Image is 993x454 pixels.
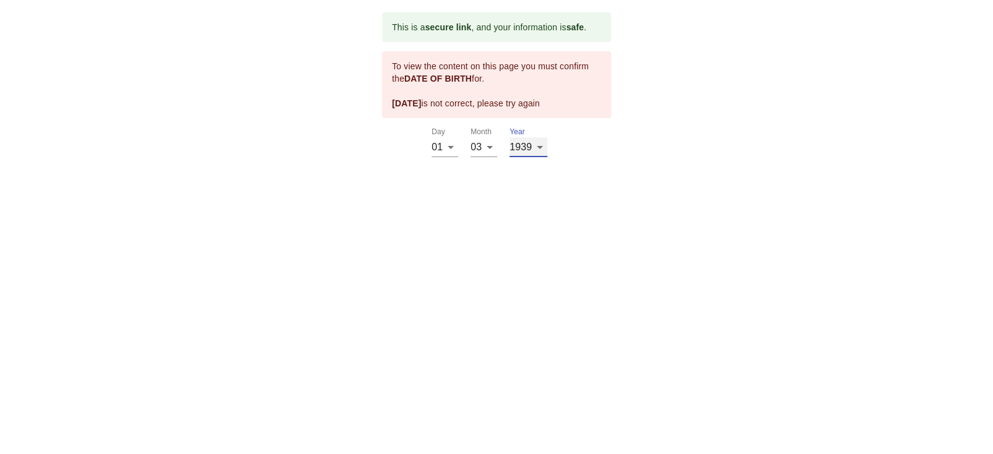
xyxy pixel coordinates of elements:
b: safe [566,22,584,32]
label: Year [510,129,525,136]
div: This is a , and your information is . [392,16,586,38]
b: [DATE] [392,98,421,108]
label: Day [431,129,445,136]
b: secure link [425,22,471,32]
label: Month [470,129,492,136]
b: DATE OF BIRTH [404,74,472,84]
div: To view the content on this page you must confirm the for . is not correct, please try again [392,55,601,114]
